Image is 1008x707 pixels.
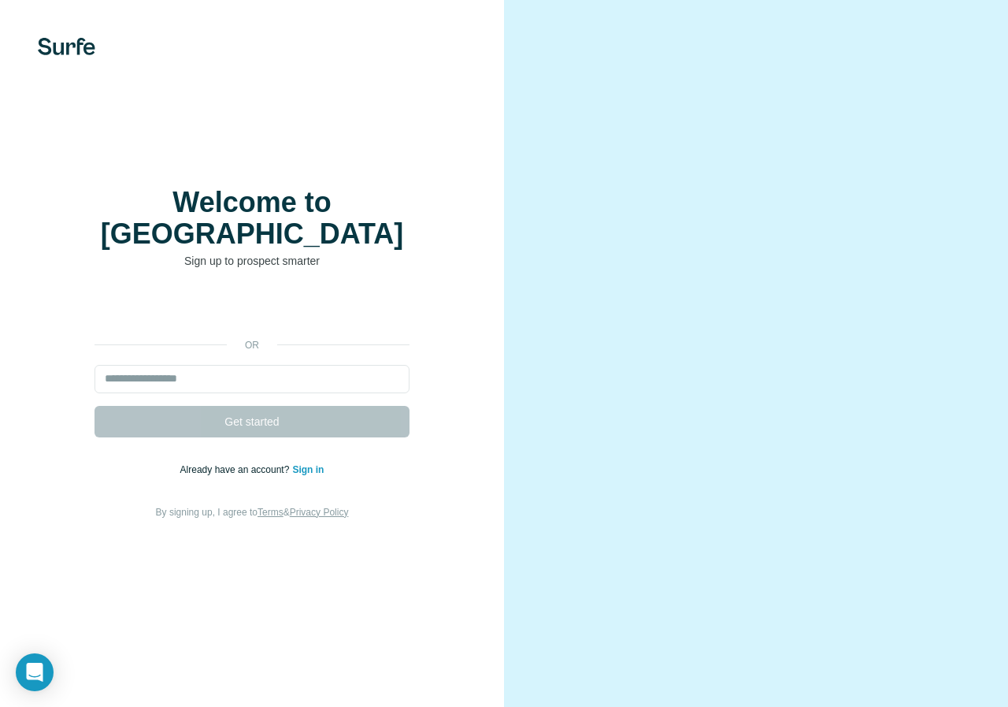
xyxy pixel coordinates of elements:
[16,653,54,691] div: Open Intercom Messenger
[180,464,293,475] span: Already have an account?
[292,464,324,475] a: Sign in
[87,292,417,327] iframe: Sign in with Google Button
[38,38,95,55] img: Surfe's logo
[156,507,349,518] span: By signing up, I agree to &
[258,507,283,518] a: Terms
[290,507,349,518] a: Privacy Policy
[94,187,409,250] h1: Welcome to [GEOGRAPHIC_DATA]
[94,253,409,269] p: Sign up to prospect smarter
[227,338,277,352] p: or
